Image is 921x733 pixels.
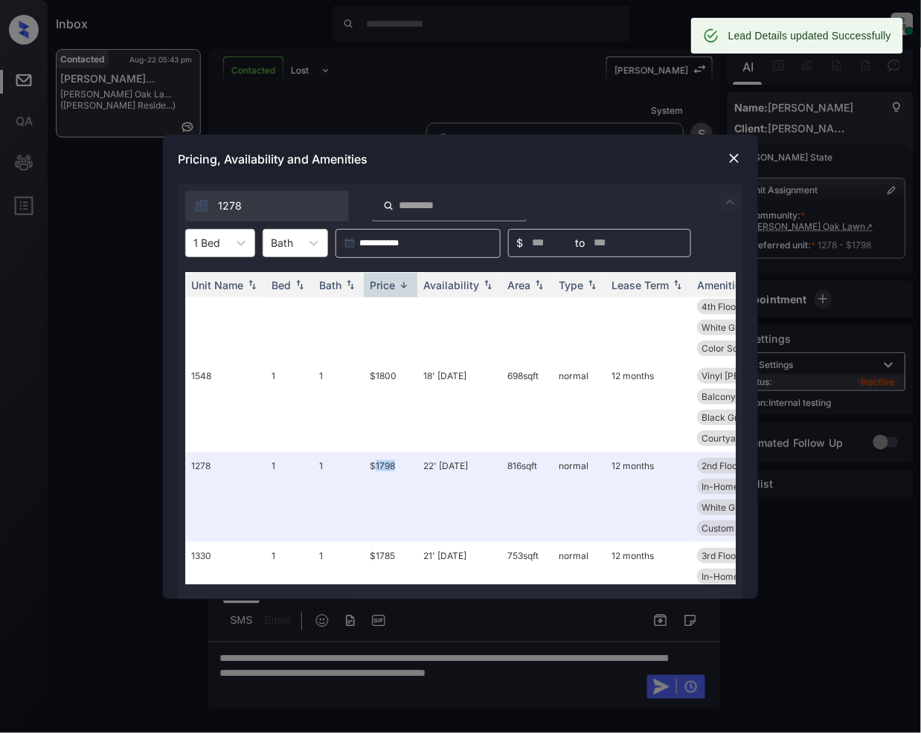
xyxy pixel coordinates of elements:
div: Bed [272,279,291,291]
td: $1798 [364,452,417,542]
td: normal [553,452,606,542]
td: 1548 [185,362,266,452]
td: 1 [313,362,364,452]
span: Courtyard View [702,433,768,444]
div: Lease Term [612,279,669,291]
td: 1 [313,272,364,362]
img: sorting [670,280,685,290]
td: 1448 [185,272,266,362]
span: White Granite C... [702,322,775,333]
div: Lead Details updated Successfully [728,22,891,49]
td: 698 sqft [501,272,553,362]
div: Pricing, Availability and Amenities [163,135,758,184]
td: 21' [DATE] [417,542,501,632]
td: 753 sqft [501,542,553,632]
div: Availability [423,279,479,291]
td: 1 [266,362,313,452]
td: 12 months [606,452,691,542]
td: 1 [266,452,313,542]
img: sorting [585,280,600,290]
img: icon-zuma [194,198,209,213]
img: sorting [532,280,547,290]
td: 1 [266,542,313,632]
td: 12 months [606,272,691,362]
div: Bath [319,279,341,291]
img: icon-zuma [722,193,739,211]
img: icon-zuma [383,199,394,213]
span: 1278 [218,198,242,214]
td: $1785 [364,542,417,632]
img: sorting [481,280,495,290]
td: 12 months [606,542,691,632]
img: close [727,151,742,166]
td: $1800 [364,362,417,452]
td: normal [553,362,606,452]
div: Type [559,279,583,291]
td: 22' [DATE] [417,452,501,542]
img: sorting [343,280,358,290]
td: normal [553,272,606,362]
div: Unit Name [191,279,243,291]
td: normal [553,542,606,632]
td: 16' [DATE] [417,272,501,362]
div: Price [370,279,395,291]
td: 1 [313,542,364,632]
span: Custom Closet [702,523,763,534]
td: 12 months [606,362,691,452]
span: Black Granite C... [702,412,774,423]
img: sorting [245,280,260,290]
td: 1 [313,452,364,542]
span: to [575,235,585,251]
td: 18' [DATE] [417,362,501,452]
td: 1 [266,272,313,362]
span: Balcony [702,391,736,402]
td: 816 sqft [501,452,553,542]
span: In-Home Washer ... [702,571,782,582]
td: 1330 [185,542,266,632]
td: $1828 [364,272,417,362]
span: 3rd Floor [702,550,739,561]
td: 698 sqft [501,362,553,452]
img: sorting [292,280,307,290]
div: Amenities [697,279,747,291]
span: Vinyl [PERSON_NAME]... [702,370,803,381]
span: $ [516,235,523,251]
img: sorting [397,280,411,291]
span: 2nd Floor [702,460,741,471]
span: Color Scheme - ... [702,343,777,354]
td: 1278 [185,452,266,542]
span: In-Home Washer ... [702,481,782,492]
span: White Granite C... [702,502,775,513]
span: 4th Floor [702,301,739,312]
div: Area [507,279,530,291]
